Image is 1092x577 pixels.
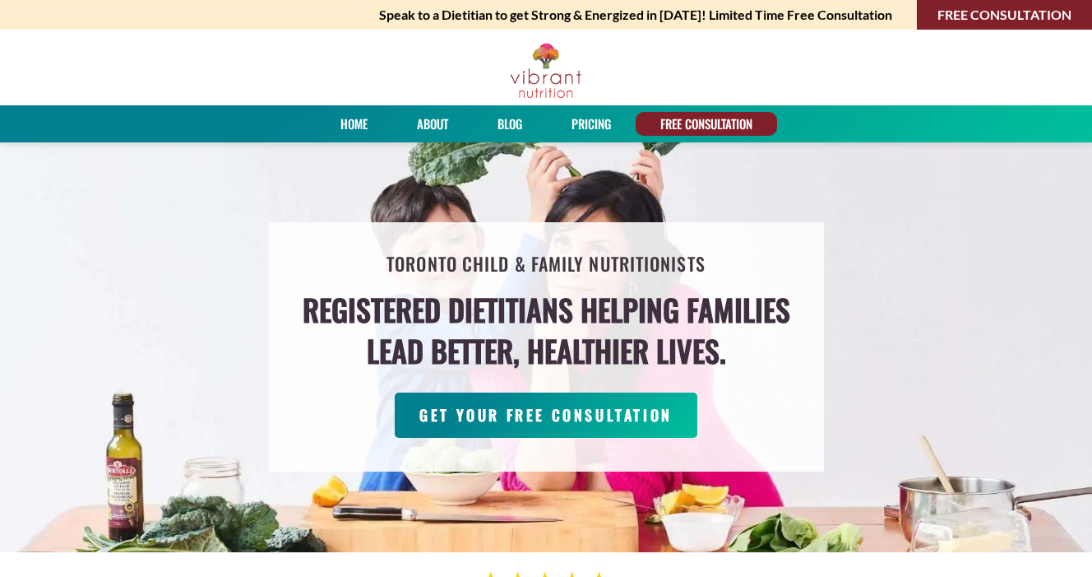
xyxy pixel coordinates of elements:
[395,393,697,438] a: GET YOUR FREE CONSULTATION
[335,112,373,136] a: Home
[509,42,582,100] img: Vibrant Nutrition
[386,248,706,281] h2: Toronto Child & Family Nutritionists
[655,112,758,136] a: FREE CONSULTATION
[379,3,892,26] strong: Speak to a Dietitian to get Strong & Energized in [DATE]! Limited Time Free Consultation
[492,112,528,136] a: Blog
[566,112,617,136] a: PRICING
[303,289,790,372] h4: Registered Dietitians helping families lead better, healthier lives.
[411,112,454,136] a: About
